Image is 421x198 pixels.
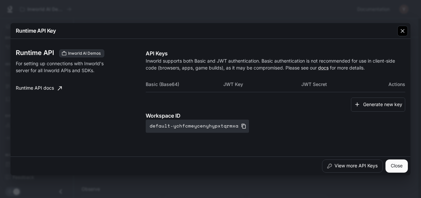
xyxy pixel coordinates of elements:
th: Basic (Base64) [146,76,224,92]
a: docs [318,65,329,71]
p: For setting up connections with Inworld's server for all Inworld APIs and SDKs. [16,60,109,74]
p: Inworld supports both Basic and JWT authentication. Basic authentication is not recommended for u... [146,57,405,71]
p: Runtime API Key [16,27,56,35]
th: Actions [379,76,405,92]
p: Workspace ID [146,112,405,120]
div: These keys will apply to your current workspace only [59,49,104,57]
button: Generate new key [351,98,405,112]
span: Inworld AI Demos [65,50,103,56]
h3: Runtime API [16,49,54,56]
button: View more API Keys [322,159,383,173]
th: JWT Secret [301,76,379,92]
button: default-ychfcmeycenyhypxtqrmxa [146,120,249,133]
p: API Keys [146,49,405,57]
th: JWT Key [223,76,301,92]
button: Close [385,159,408,173]
a: Runtime API docs [13,82,64,95]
